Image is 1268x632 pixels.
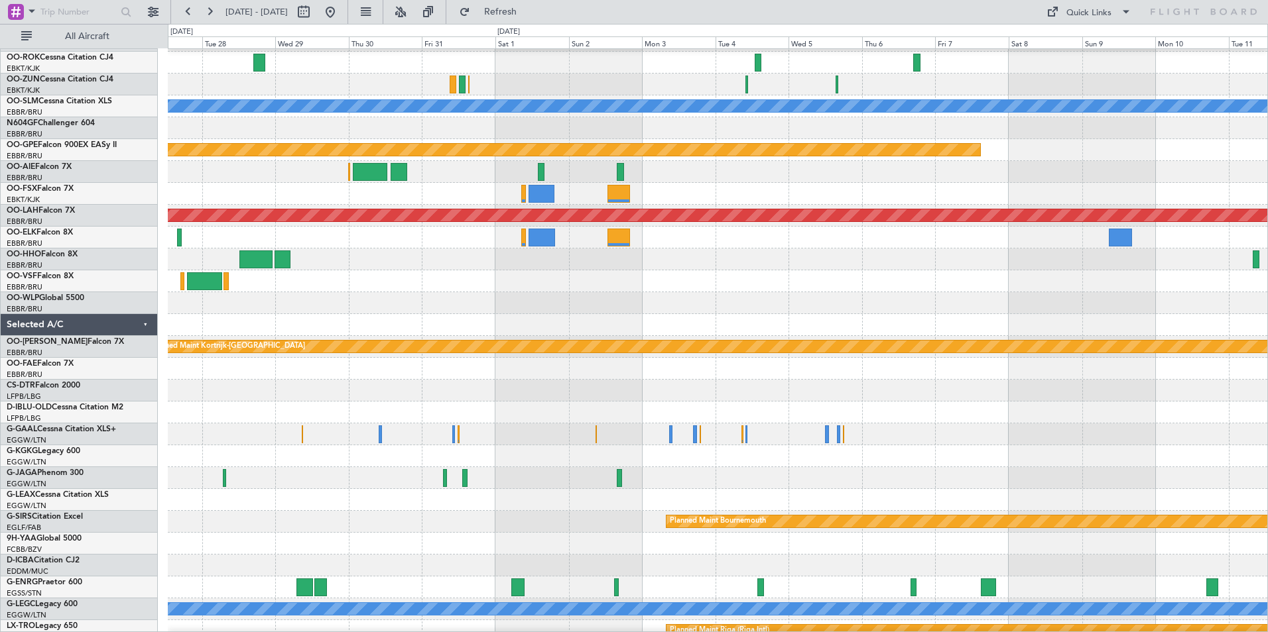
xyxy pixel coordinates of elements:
[7,282,42,292] a: EBBR/BRU
[7,97,38,105] span: OO-SLM
[7,491,35,499] span: G-LEAX
[7,129,42,139] a: EBBR/BRU
[7,600,78,608] a: G-LEGCLegacy 600
[7,491,109,499] a: G-LEAXCessna Citation XLS
[7,294,39,302] span: OO-WLP
[7,447,80,455] a: G-KGKGLegacy 600
[7,163,72,171] a: OO-AIEFalcon 7X
[7,217,42,227] a: EBBR/BRU
[40,2,117,22] input: Trip Number
[7,76,40,83] span: OO-ZUN
[789,36,862,48] div: Wed 5
[7,556,80,564] a: D-ICBACitation CJ2
[7,392,41,401] a: LFPB/LBG
[716,36,789,48] div: Tue 4
[7,370,42,380] a: EBBR/BRU
[7,513,83,521] a: G-SIRSCitation Excel
[225,6,288,18] span: [DATE] - [DATE]
[422,36,495,48] div: Fri 31
[7,469,37,477] span: G-JAGA
[349,36,422,48] div: Thu 30
[7,107,42,117] a: EBBR/BRU
[7,435,46,445] a: EGGW/LTN
[7,588,42,598] a: EGSS/STN
[453,1,533,23] button: Refresh
[7,272,74,280] a: OO-VSFFalcon 8X
[473,7,529,17] span: Refresh
[7,250,78,258] a: OO-HHOFalcon 8X
[7,403,123,411] a: D-IBLU-OLDCessna Citation M2
[7,578,38,586] span: G-ENRG
[7,229,73,237] a: OO-ELKFalcon 8X
[7,54,40,62] span: OO-ROK
[7,260,42,270] a: EBBR/BRU
[7,229,36,237] span: OO-ELK
[1155,36,1229,48] div: Mon 10
[7,185,74,193] a: OO-FSXFalcon 7X
[1066,7,1111,20] div: Quick Links
[7,151,42,161] a: EBBR/BRU
[7,403,52,411] span: D-IBLU-OLD
[7,425,37,433] span: G-GAAL
[7,469,84,477] a: G-JAGAPhenom 300
[1082,36,1156,48] div: Sun 9
[7,348,42,358] a: EBBR/BRU
[7,64,40,74] a: EBKT/KJK
[7,622,35,630] span: LX-TRO
[7,207,75,215] a: OO-LAHFalcon 7X
[7,501,46,511] a: EGGW/LTN
[7,600,35,608] span: G-LEGC
[7,479,46,489] a: EGGW/LTN
[495,36,569,48] div: Sat 1
[7,513,32,521] span: G-SIRS
[7,425,116,433] a: G-GAALCessna Citation XLS+
[7,207,38,215] span: OO-LAH
[7,185,37,193] span: OO-FSX
[7,195,40,205] a: EBKT/KJK
[34,32,140,41] span: All Aircraft
[1009,36,1082,48] div: Sat 8
[7,119,95,127] a: N604GFChallenger 604
[7,272,37,280] span: OO-VSF
[7,535,36,543] span: 9H-YAA
[7,97,112,105] a: OO-SLMCessna Citation XLS
[7,360,37,368] span: OO-FAE
[7,141,117,149] a: OO-GPEFalcon 900EX EASy II
[7,556,34,564] span: D-ICBA
[670,511,766,531] div: Planned Maint Bournemouth
[151,337,305,356] div: Planned Maint Kortrijk-[GEOGRAPHIC_DATA]
[7,622,78,630] a: LX-TROLegacy 650
[7,54,113,62] a: OO-ROKCessna Citation CJ4
[497,26,520,38] div: [DATE]
[862,36,936,48] div: Thu 6
[275,36,349,48] div: Wed 29
[170,26,193,38] div: [DATE]
[7,413,41,423] a: LFPB/LBG
[7,360,74,368] a: OO-FAEFalcon 7X
[7,294,84,302] a: OO-WLPGlobal 5500
[7,173,42,183] a: EBBR/BRU
[7,578,82,586] a: G-ENRGPraetor 600
[7,535,82,543] a: 9H-YAAGlobal 5000
[15,26,144,47] button: All Aircraft
[7,141,38,149] span: OO-GPE
[7,76,113,83] a: OO-ZUNCessna Citation CJ4
[7,566,48,576] a: EDDM/MUC
[7,382,35,390] span: CS-DTR
[7,610,46,620] a: EGGW/LTN
[569,36,643,48] div: Sun 2
[7,304,42,314] a: EBBR/BRU
[7,250,41,258] span: OO-HHO
[642,36,716,48] div: Mon 3
[7,447,38,455] span: G-KGKG
[1040,1,1138,23] button: Quick Links
[7,85,40,95] a: EBKT/KJK
[7,338,124,346] a: OO-[PERSON_NAME]Falcon 7X
[7,338,88,346] span: OO-[PERSON_NAME]
[7,238,42,248] a: EBBR/BRU
[7,382,80,390] a: CS-DTRFalcon 2000
[7,163,35,171] span: OO-AIE
[202,36,276,48] div: Tue 28
[935,36,1009,48] div: Fri 7
[7,523,41,533] a: EGLF/FAB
